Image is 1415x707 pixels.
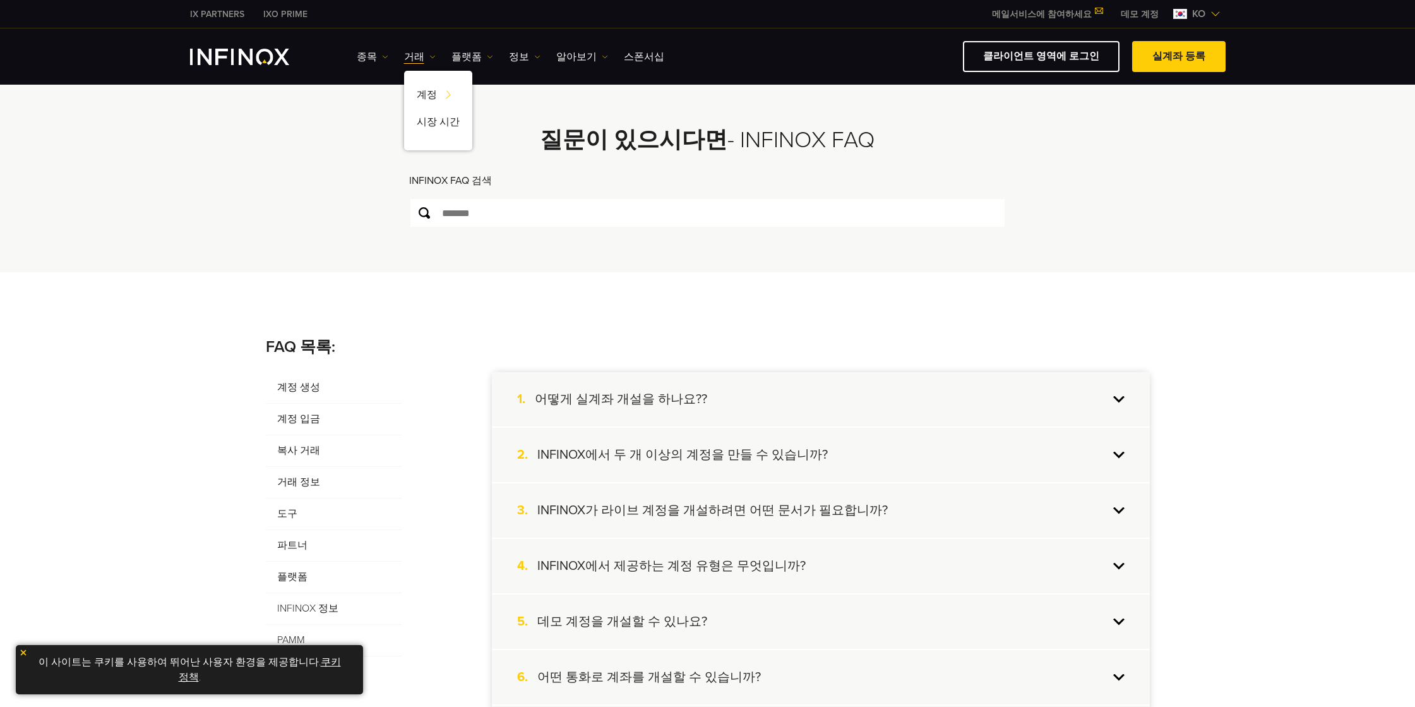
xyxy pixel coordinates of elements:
span: 5. [517,613,537,630]
a: 클라이언트 영역에 로그인 [963,41,1119,72]
a: 종목 [357,49,388,64]
h4: 데모 계정을 개설할 수 있나요? [537,613,707,630]
span: INFINOX 정보 [266,593,402,625]
span: 플랫폼 [266,562,402,593]
span: 도구 [266,499,402,530]
img: yellow close icon [19,648,28,657]
a: 거래 [404,49,436,64]
p: 이 사이트는 쿠키를 사용하여 뛰어난 사용자 환경을 제공합니다. . [22,651,357,688]
span: 파트너 [266,530,402,562]
span: 6. [517,669,537,686]
a: 시장 시간 [404,111,472,138]
h4: INFINOX에서 두 개 이상의 계정을 만들 수 있습니까? [537,447,828,463]
a: 메일서비스에 참여하세요 [982,9,1111,20]
h2: - INFINOX FAQ [376,126,1039,154]
span: 계정 생성 [266,372,402,404]
a: INFINOX Logo [190,49,319,65]
span: 복사 거래 [266,435,402,467]
a: 실계좌 등록 [1132,41,1226,72]
a: INFINOX [254,8,317,21]
span: 거래 정보 [266,467,402,499]
h4: 어떤 통화로 계좌를 개설할 수 있습니까? [537,669,761,686]
span: 4. [517,558,537,574]
span: 1. [517,391,535,408]
span: 계정 입금 [266,404,402,435]
h4: INFINOX가 라이브 계정을 개설하려면 어떤 문서가 필요합니까? [537,502,888,519]
a: INFINOX [181,8,254,21]
span: 2. [517,447,537,463]
a: 계정 [404,83,472,111]
span: PAMM [266,625,402,656]
a: INFINOX MENU [1111,8,1168,21]
h4: INFINOX에서 제공하는 계정 유형은 무엇입니까? [537,558,806,574]
a: 알아보기 [556,49,608,64]
a: 스폰서십 [624,49,664,64]
span: ko [1187,6,1210,21]
strong: 질문이 있으시다면 [540,126,727,154]
h4: 어떻게 실계좌 개설을 하나요?? [535,391,707,408]
a: 정보 [509,49,540,64]
p: FAQ 목록: [266,335,1150,360]
a: 플랫폼 [451,49,493,64]
span: 3. [517,502,537,519]
div: INFINOX FAQ 검색 [409,173,1006,198]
